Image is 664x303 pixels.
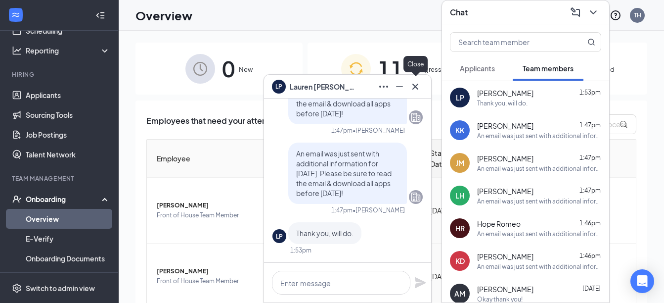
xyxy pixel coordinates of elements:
[585,4,601,20] button: ChevronDown
[26,145,110,164] a: Talent Network
[26,46,111,55] div: Reporting
[26,268,110,288] a: Activity log
[394,81,405,93] svg: Minimize
[450,7,468,18] h3: Chat
[477,132,601,140] div: An email was just sent with additional information for [DATE]. Please be sure to read the email &...
[460,64,495,73] span: Applicants
[579,219,601,227] span: 1:46pm
[455,125,464,135] div: KK
[26,229,110,249] a: E-Verify
[239,64,253,74] span: New
[477,230,601,238] div: An email was just sent with additional information for [DATE]. Please be sure to read the email &...
[26,194,102,204] div: Onboarding
[331,126,353,135] div: 1:47pm
[477,121,533,131] span: [PERSON_NAME]
[410,111,422,123] svg: Company
[477,284,533,294] span: [PERSON_NAME]
[477,262,601,271] div: An email was just sent with additional information for [DATE]. Please be sure to read the email &...
[296,149,392,198] span: An email was just sent with additional information for [DATE]. Please be sure to read the email &...
[290,246,311,254] div: 1:53pm
[450,33,568,51] input: Search team member
[146,114,281,134] span: Employees that need your attention
[579,187,601,194] span: 1:47pm
[157,201,261,210] span: [PERSON_NAME]
[579,89,601,96] span: 1:53pm
[407,79,423,95] button: Cross
[26,283,95,293] div: Switch to admin view
[634,11,641,19] div: TH
[12,70,108,79] div: Hiring
[579,154,601,161] span: 1:47pm
[477,186,533,196] span: [PERSON_NAME]
[409,81,421,93] svg: Cross
[12,283,22,293] svg: Settings
[26,21,110,41] a: Scheduling
[630,269,654,293] div: Open Intercom Messenger
[403,56,428,72] div: Close
[582,285,601,292] span: [DATE]
[12,46,22,55] svg: Analysis
[523,64,574,73] span: Team members
[95,10,105,20] svg: Collapse
[456,158,464,168] div: JM
[147,140,269,178] th: Employee
[11,10,21,20] svg: WorkstreamLogo
[430,148,448,169] span: Start Date
[376,79,392,95] button: Ellipses
[587,6,599,18] svg: ChevronDown
[477,99,528,107] div: Thank you, will do.
[410,191,422,203] svg: Company
[455,256,465,266] div: KD
[26,209,110,229] a: Overview
[157,266,261,276] span: [PERSON_NAME]
[579,252,601,259] span: 1:46pm
[378,51,403,86] span: 11
[331,206,353,214] div: 1:47pm
[610,9,621,21] svg: QuestionInfo
[477,164,601,173] div: An email was just sent with additional information for [DATE]. Please be sure to read the email &...
[26,105,110,125] a: Sourcing Tools
[455,223,465,233] div: HR
[568,4,583,20] button: ComposeMessage
[276,232,283,241] div: LP
[135,7,192,24] h1: Overview
[456,93,464,102] div: LP
[477,197,601,205] div: An email was just sent with additional information for [DATE]. Please be sure to read the email &...
[378,81,390,93] svg: Ellipses
[477,153,533,163] span: [PERSON_NAME]
[570,6,581,18] svg: ComposeMessage
[477,252,533,261] span: [PERSON_NAME]
[290,81,359,92] span: Lauren [PERSON_NAME]
[477,88,533,98] span: [PERSON_NAME]
[579,121,601,129] span: 1:47pm
[414,277,426,289] svg: Plane
[26,85,110,105] a: Applicants
[157,210,261,220] span: Front of House Team Member
[12,174,108,183] div: Team Management
[353,206,405,214] span: • [PERSON_NAME]
[296,229,354,238] span: Thank you, will do.
[222,51,235,86] span: 0
[12,194,22,204] svg: UserCheck
[587,38,595,46] svg: MagnifyingGlass
[455,191,464,201] div: LH
[26,125,110,145] a: Job Postings
[392,79,407,95] button: Minimize
[353,126,405,135] span: • [PERSON_NAME]
[477,219,521,229] span: Hope Romeo
[26,249,110,268] a: Onboarding Documents
[157,276,261,286] span: Front of House Team Member
[454,289,465,299] div: AM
